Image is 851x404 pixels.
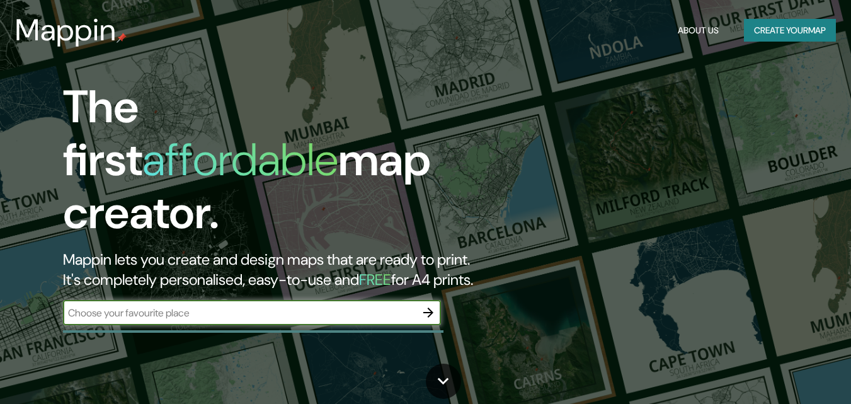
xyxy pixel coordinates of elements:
[744,19,836,42] button: Create yourmap
[117,33,127,43] img: mappin-pin
[359,270,391,289] h5: FREE
[63,306,416,320] input: Choose your favourite place
[673,19,724,42] button: About Us
[142,130,338,189] h1: affordable
[15,13,117,48] h3: Mappin
[63,81,489,250] h1: The first map creator.
[63,250,489,290] h2: Mappin lets you create and design maps that are ready to print. It's completely personalised, eas...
